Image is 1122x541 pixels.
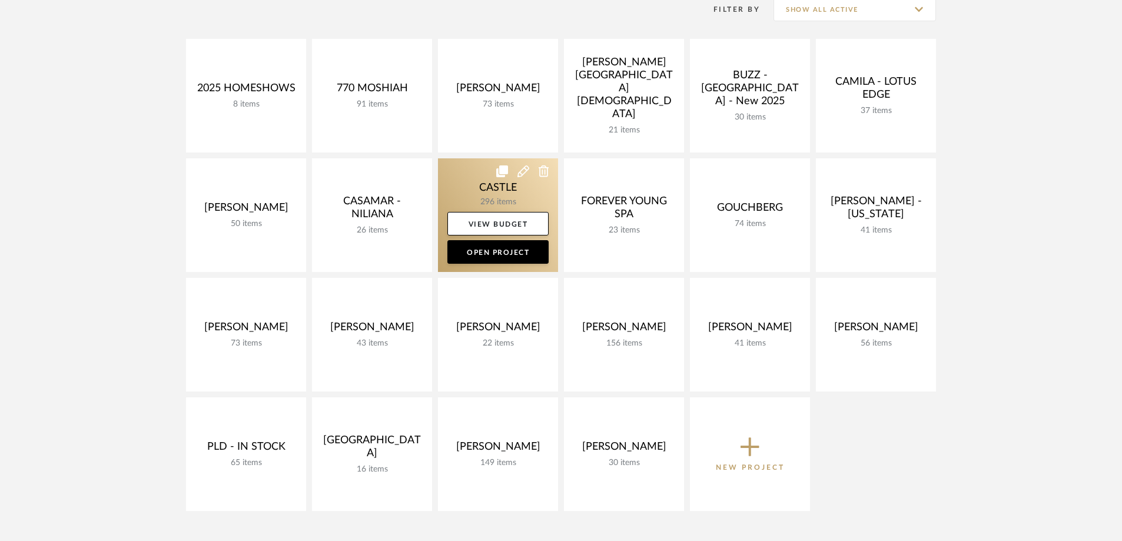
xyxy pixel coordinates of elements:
div: 74 items [699,219,801,229]
div: 65 items [195,458,297,468]
div: [PERSON_NAME][GEOGRAPHIC_DATA][DEMOGRAPHIC_DATA] [573,56,675,125]
div: [PERSON_NAME] [447,440,549,458]
div: 16 items [321,464,423,474]
div: 37 items [825,106,927,116]
div: [GEOGRAPHIC_DATA] [321,434,423,464]
div: 30 items [573,458,675,468]
div: PLD - IN STOCK [195,440,297,458]
div: [PERSON_NAME] [573,321,675,338]
div: 156 items [573,338,675,349]
div: [PERSON_NAME] [825,321,927,338]
div: 56 items [825,338,927,349]
div: 8 items [195,99,297,109]
div: 50 items [195,219,297,229]
div: 73 items [195,338,297,349]
div: FOREVER YOUNG SPA [573,195,675,225]
div: [PERSON_NAME] [447,321,549,338]
div: 73 items [447,99,549,109]
div: [PERSON_NAME] [195,201,297,219]
div: 30 items [699,112,801,122]
div: 149 items [447,458,549,468]
a: View Budget [447,212,549,235]
div: [PERSON_NAME] - [US_STATE] [825,195,927,225]
div: [PERSON_NAME] [195,321,297,338]
div: [PERSON_NAME] [573,440,675,458]
div: 22 items [447,338,549,349]
div: Filter By [698,4,760,15]
div: 2025 HOMESHOWS [195,82,297,99]
p: New Project [716,462,785,473]
button: New Project [690,397,810,511]
div: 770 MOSHIAH [321,82,423,99]
div: BUZZ - [GEOGRAPHIC_DATA] - New 2025 [699,69,801,112]
div: GOUCHBERG [699,201,801,219]
div: CASAMAR - NILIANA [321,195,423,225]
div: 43 items [321,338,423,349]
div: [PERSON_NAME] [699,321,801,338]
div: 41 items [825,225,927,235]
div: CAMILA - LOTUS EDGE [825,75,927,106]
div: 26 items [321,225,423,235]
div: 91 items [321,99,423,109]
div: [PERSON_NAME] [447,82,549,99]
div: [PERSON_NAME] [321,321,423,338]
div: 41 items [699,338,801,349]
div: 23 items [573,225,675,235]
a: Open Project [447,240,549,264]
div: 21 items [573,125,675,135]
